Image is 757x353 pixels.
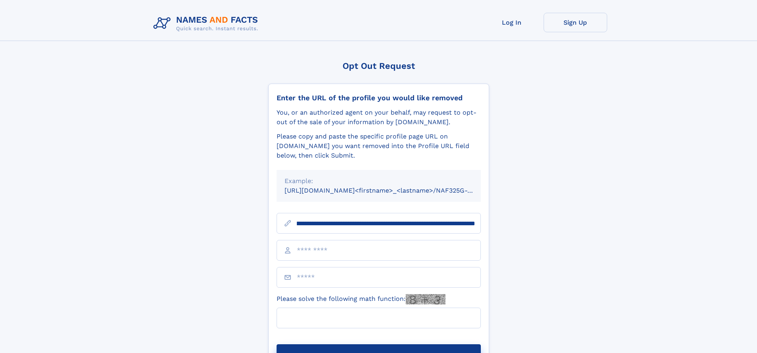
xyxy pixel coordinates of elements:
[544,13,607,32] a: Sign Up
[480,13,544,32] a: Log In
[285,176,473,186] div: Example:
[277,108,481,127] div: You, or an authorized agent on your behalf, may request to opt-out of the sale of your informatio...
[277,294,445,304] label: Please solve the following math function:
[285,187,496,194] small: [URL][DOMAIN_NAME]<firstname>_<lastname>/NAF325G-xxxxxxxx
[268,61,489,71] div: Opt Out Request
[277,94,481,102] div: Enter the URL of the profile you would like removed
[277,132,481,160] div: Please copy and paste the specific profile page URL on [DOMAIN_NAME] you want removed into the Pr...
[150,13,265,34] img: Logo Names and Facts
